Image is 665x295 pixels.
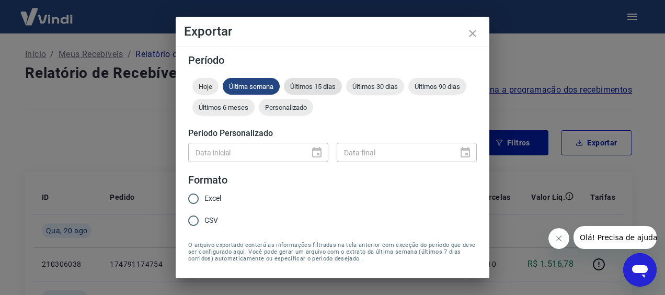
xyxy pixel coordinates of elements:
[223,83,280,90] span: Última semana
[192,83,219,90] span: Hoje
[188,143,302,162] input: DD/MM/YYYY
[192,99,255,116] div: Últimos 6 meses
[6,7,88,16] span: Olá! Precisa de ajuda?
[259,104,313,111] span: Personalizado
[259,99,313,116] div: Personalizado
[184,25,481,38] h4: Exportar
[188,55,477,65] h5: Período
[574,226,657,249] iframe: Mensagem da empresa
[204,215,218,226] span: CSV
[408,78,466,95] div: Últimos 90 dias
[188,128,477,139] h5: Período Personalizado
[623,253,657,287] iframe: Botão para abrir a janela de mensagens
[223,78,280,95] div: Última semana
[408,83,466,90] span: Últimos 90 dias
[548,228,569,249] iframe: Fechar mensagem
[204,193,221,204] span: Excel
[192,78,219,95] div: Hoje
[346,83,404,90] span: Últimos 30 dias
[284,83,342,90] span: Últimos 15 dias
[337,143,451,162] input: DD/MM/YYYY
[188,173,227,188] legend: Formato
[460,21,485,46] button: close
[284,78,342,95] div: Últimos 15 dias
[192,104,255,111] span: Últimos 6 meses
[188,242,477,262] span: O arquivo exportado conterá as informações filtradas na tela anterior com exceção do período que ...
[346,78,404,95] div: Últimos 30 dias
